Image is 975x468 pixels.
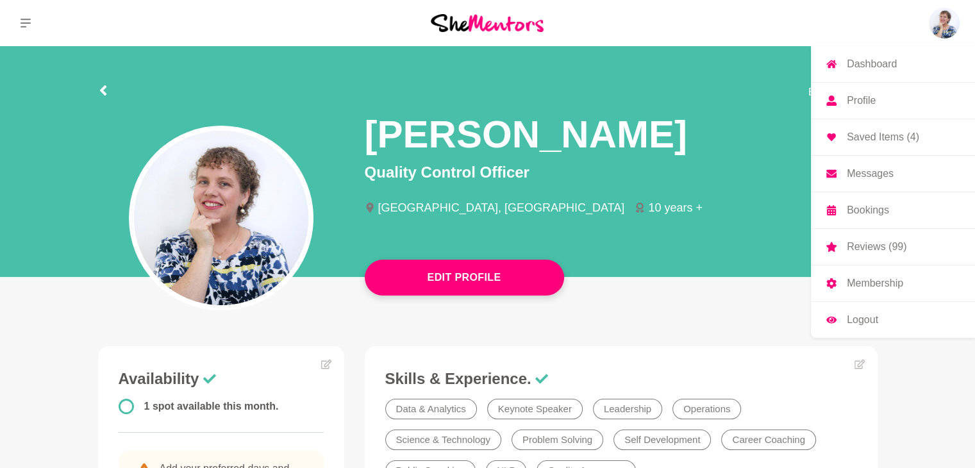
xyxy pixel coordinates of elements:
p: Membership [847,278,903,288]
h3: Availability [119,369,324,389]
a: Reviews (99) [811,229,975,265]
p: Messages [847,169,894,179]
h3: Skills & Experience. [385,369,857,389]
a: Profile [811,83,975,119]
a: Tracy TravisDashboardProfileSaved Items (4)MessagesBookingsReviews (99)MembershipLogout [929,8,960,38]
button: Edit Profile [365,260,564,296]
li: [GEOGRAPHIC_DATA], [GEOGRAPHIC_DATA] [365,202,635,213]
p: Saved Items (4) [847,132,919,142]
a: Saved Items (4) [811,119,975,155]
h1: [PERSON_NAME] [365,110,687,158]
p: Bookings [847,205,889,215]
li: 10 years + [635,202,713,213]
p: Dashboard [847,59,897,69]
p: Profile [847,96,876,106]
img: She Mentors Logo [431,14,544,31]
p: Reviews (99) [847,242,906,252]
p: Quality Control Officer [365,161,878,184]
img: Tracy Travis [929,8,960,38]
a: Messages [811,156,975,192]
a: Dashboard [811,46,975,82]
p: Logout [847,315,878,325]
span: Edit profile [808,85,857,100]
span: 1 spot available this month. [144,401,279,412]
a: Bookings [811,192,975,228]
